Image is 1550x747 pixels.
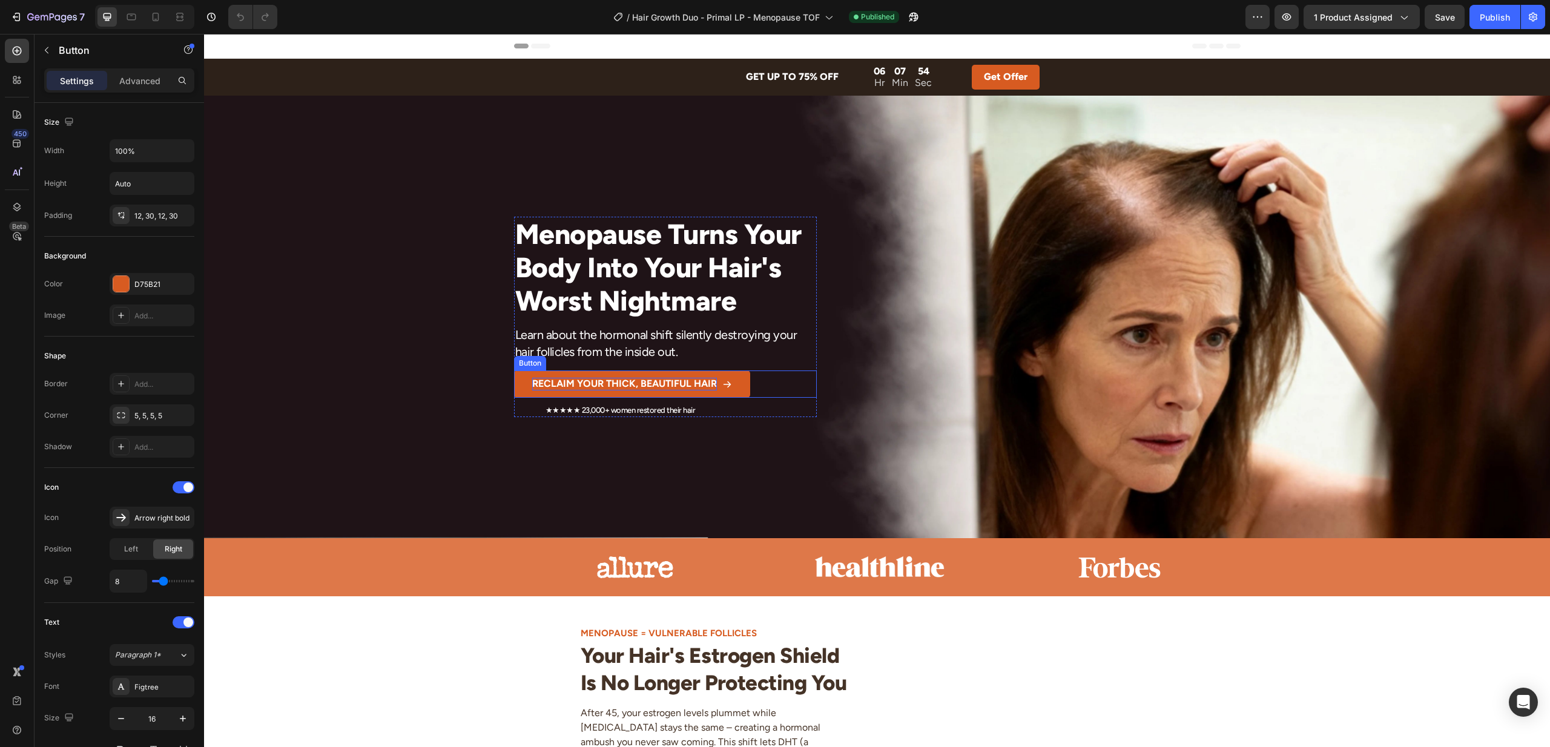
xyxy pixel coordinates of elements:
div: 12, 30, 12, 30 [134,211,191,222]
div: Height [44,178,67,189]
p: Button [59,43,162,58]
div: Size [44,114,76,131]
span: Right [165,544,182,554]
div: Styles [44,650,65,660]
div: D75B21 [134,279,191,290]
span: Save [1435,12,1455,22]
button: Publish [1469,5,1520,29]
p: ★★★★★ 23,000+ women restored their hair [341,371,612,382]
img: gempages_560963929841337434-e797bca8-a764-4f9f-8a6f-de10adfeb04b.svg [371,514,492,553]
strong: RECLAIM YOUR THICK, BEAUTIFUL HAIR [328,344,513,355]
div: Add... [134,442,191,453]
button: 7 [5,5,90,29]
div: Icon [44,482,59,493]
span: Published [861,12,894,22]
p: Settings [60,74,94,87]
h2: Your Hair's Estrogen Shield Is No Longer Protecting You [375,607,652,665]
input: Auto [110,570,147,592]
div: 450 [12,129,29,139]
div: Publish [1480,11,1510,24]
div: Font [44,681,59,692]
div: Shadow [44,441,72,452]
p: Learn about the hormonal shift silently destroying your hair follicles from the inside out. [311,292,612,326]
span: Left [124,544,138,554]
span: Hair Growth Duo - Primal LP - Menopause TOF [632,11,820,24]
p: Get Offer [780,37,823,50]
div: Open Intercom Messenger [1509,688,1538,717]
div: Background [44,251,86,262]
div: Padding [44,210,72,221]
h2: MENOPAUSE = VULNERABLE FOLLICLES [375,593,652,607]
p: GET UP TO 75% OFF [542,36,635,50]
div: Gap [44,573,75,590]
div: Color [44,278,63,289]
p: Advanced [119,74,160,87]
img: gempages_560963929841337434-f70b82d4-3aea-4991-816f-cc65bc7868fc.png [873,523,958,544]
h2: Menopause Turns Your Body Into Your Hair's Worst Nightmare [310,183,613,286]
div: Beta [9,222,29,231]
div: Add... [134,311,191,321]
p: Hr [670,44,681,54]
input: Auto [110,140,194,162]
a: Get Offer [768,31,836,56]
div: Text [44,617,59,628]
div: Position [44,544,71,554]
input: Auto [110,173,194,194]
img: gempages_560963929841337434-fae3b086-449f-40fb-925e-9e1ba19086e4.webp [601,521,746,545]
div: Figtree [134,682,191,693]
p: 7 [79,10,85,24]
button: Paragraph 1* [110,644,194,666]
div: Width [44,145,64,156]
div: Add... [134,379,191,390]
div: Shape [44,350,66,361]
div: Button [312,324,340,335]
p: Sec [711,44,728,54]
div: Corner [44,410,68,421]
div: 06 [670,33,681,42]
div: Undo/Redo [228,5,277,29]
div: 5, 5, 5, 5 [134,410,191,421]
button: Save [1425,5,1465,29]
div: Icon [44,512,59,523]
div: Size [44,710,76,726]
div: Arrow right bold [134,513,191,524]
div: 07 [688,33,704,42]
div: 54 [711,33,728,42]
button: 1 product assigned [1304,5,1420,29]
p: Min [688,44,704,54]
a: RECLAIM YOUR THICK, BEAUTIFUL HAIR [310,337,546,364]
span: 1 product assigned [1314,11,1393,24]
iframe: Design area [204,34,1550,747]
span: Paragraph 1* [115,650,161,660]
div: Border [44,378,68,389]
span: / [627,11,630,24]
div: Image [44,310,65,321]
